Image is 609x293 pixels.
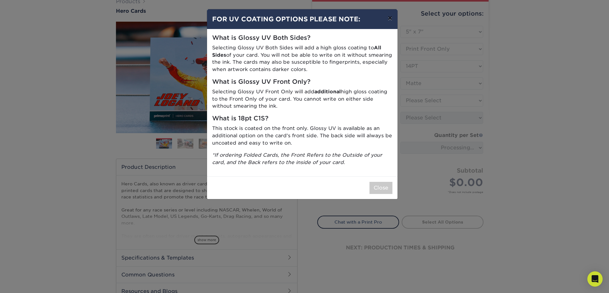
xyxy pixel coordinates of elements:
h5: What is 18pt C1S? [212,115,392,122]
h5: What is Glossy UV Both Sides? [212,34,392,42]
strong: additional [314,89,341,95]
button: Close [369,182,392,194]
p: This stock is coated on the front only. Glossy UV is available as an additional option on the car... [212,125,392,146]
div: Open Intercom Messenger [587,271,603,287]
p: Selecting Glossy UV Both Sides will add a high gloss coating to of your card. You will not be abl... [212,44,392,73]
i: *If ordering Folded Cards, the Front Refers to the Outside of your card, and the Back refers to t... [212,152,382,165]
button: × [383,9,397,27]
h5: What is Glossy UV Front Only? [212,78,392,86]
h4: FOR UV COATING OPTIONS PLEASE NOTE: [212,14,392,24]
p: Selecting Glossy UV Front Only will add high gloss coating to the Front Only of your card. You ca... [212,88,392,110]
strong: All Sides [212,45,381,58]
